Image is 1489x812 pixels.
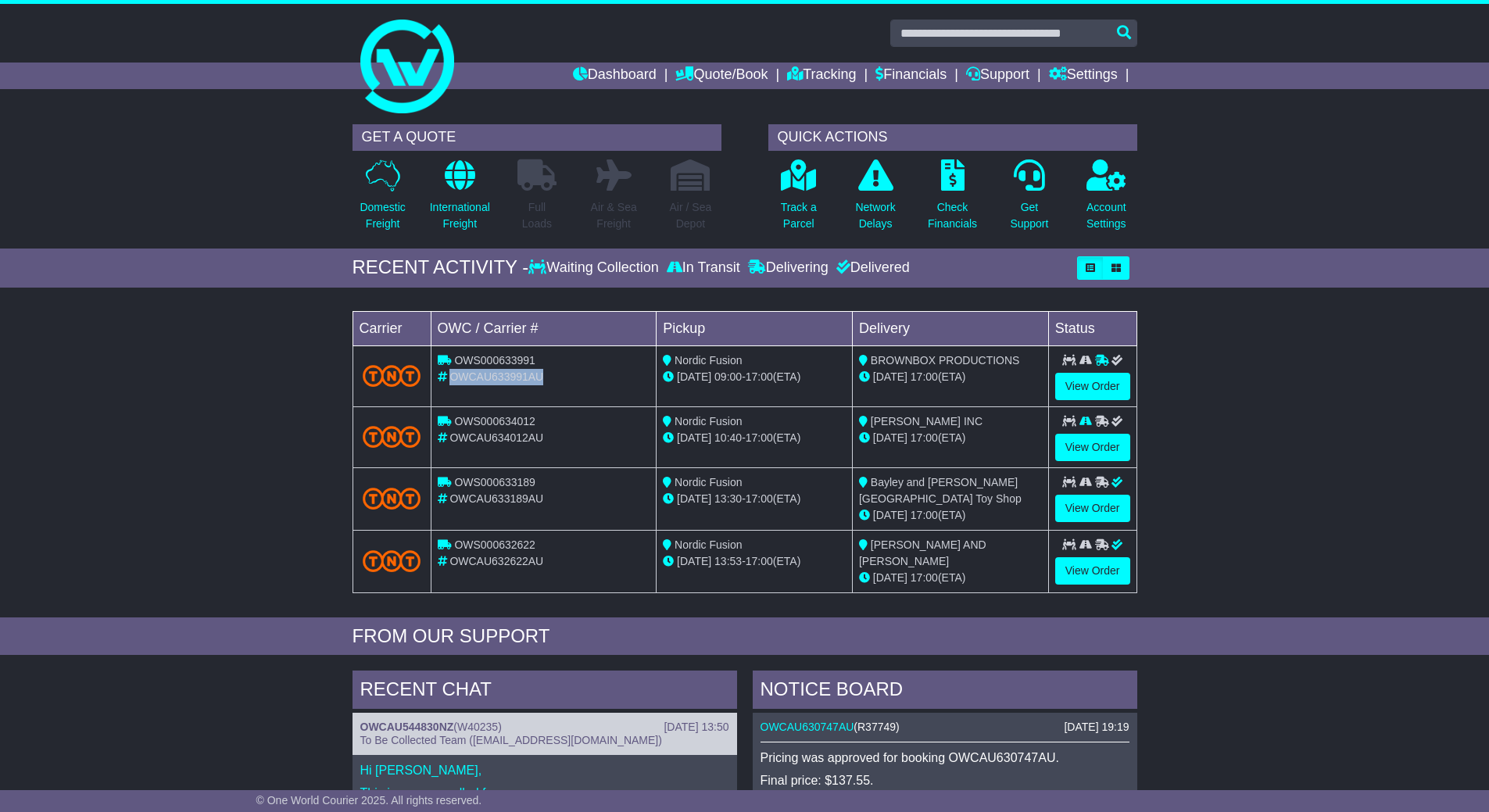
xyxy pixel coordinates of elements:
a: Settings [1049,63,1118,89]
div: FROM OUR SUPPORT [353,625,1137,648]
div: ( ) [761,721,1129,734]
div: Delivered [832,259,910,277]
img: TNT_Domestic.png [363,365,421,386]
span: 10:40 [714,431,742,444]
a: Quote/Book [675,63,768,89]
p: Pricing was approved for booking OWCAU630747AU. [761,750,1129,765]
span: To Be Collected Team ([EMAIL_ADDRESS][DOMAIN_NAME]) [360,734,662,746]
span: 17:00 [911,431,938,444]
span: 17:00 [911,509,938,521]
a: Financials [875,63,947,89]
span: OWS000634012 [454,415,535,427]
span: OWCAU632622AU [449,555,543,567]
span: © One World Courier 2025. All rights reserved. [256,794,482,807]
p: International Freight [430,199,490,232]
a: Tracking [787,63,856,89]
span: 17:00 [746,555,773,567]
span: 17:00 [746,370,773,383]
div: - (ETA) [663,491,846,507]
a: OWCAU544830NZ [360,721,454,733]
img: TNT_Domestic.png [363,550,421,571]
p: Network Delays [855,199,895,232]
a: Support [966,63,1029,89]
a: InternationalFreight [429,159,491,241]
div: (ETA) [859,570,1042,586]
p: Hi [PERSON_NAME], [360,763,729,778]
td: Delivery [852,311,1048,345]
div: - (ETA) [663,369,846,385]
div: (ETA) [859,430,1042,446]
div: In Transit [663,259,744,277]
span: Nordic Fusion [675,538,742,551]
span: [DATE] [873,571,907,584]
span: 13:53 [714,555,742,567]
div: RECENT CHAT [353,671,737,713]
span: 17:00 [911,370,938,383]
span: 17:00 [746,431,773,444]
span: 13:30 [714,492,742,505]
a: View Order [1055,557,1130,585]
span: 09:00 [714,370,742,383]
span: [PERSON_NAME] AND [PERSON_NAME] [859,538,986,567]
span: [DATE] [873,370,907,383]
div: RECENT ACTIVITY - [353,256,529,279]
span: OWS000633189 [454,476,535,488]
a: View Order [1055,495,1130,522]
span: W40235 [457,721,498,733]
a: Dashboard [573,63,657,89]
p: Air & Sea Freight [591,199,637,232]
p: Domestic Freight [360,199,405,232]
div: Waiting Collection [528,259,662,277]
span: [DATE] [873,431,907,444]
span: R37749 [857,721,896,733]
div: NOTICE BOARD [753,671,1137,713]
p: Final price: $137.55. [761,773,1129,788]
a: View Order [1055,373,1130,400]
div: - (ETA) [663,553,846,570]
td: Pickup [657,311,853,345]
p: Full Loads [517,199,557,232]
span: 17:00 [746,492,773,505]
span: [PERSON_NAME] INC [871,415,983,427]
img: TNT_Domestic.png [363,488,421,509]
p: Track a Parcel [781,199,817,232]
span: [DATE] [873,509,907,521]
span: [DATE] [677,492,711,505]
a: NetworkDelays [854,159,896,241]
span: [DATE] [677,555,711,567]
p: This is now cancelled for you [360,785,729,800]
a: GetSupport [1009,159,1049,241]
p: Account Settings [1086,199,1126,232]
a: AccountSettings [1086,159,1127,241]
span: OWS000632622 [454,538,535,551]
div: (ETA) [859,507,1042,524]
div: - (ETA) [663,430,846,446]
a: Track aParcel [780,159,818,241]
p: Get Support [1010,199,1048,232]
span: OWS000633991 [454,354,535,367]
div: QUICK ACTIONS [768,124,1137,151]
span: Nordic Fusion [675,476,742,488]
a: OWCAU630747AU [761,721,854,733]
span: Nordic Fusion [675,415,742,427]
span: [DATE] [677,370,711,383]
p: Air / Sea Depot [670,199,712,232]
div: Delivering [744,259,832,277]
div: [DATE] 19:19 [1064,721,1129,734]
div: GET A QUOTE [353,124,721,151]
td: Carrier [353,311,431,345]
p: Check Financials [928,199,977,232]
span: OWCAU633991AU [449,370,543,383]
img: TNT_Domestic.png [363,426,421,447]
td: OWC / Carrier # [431,311,657,345]
span: BROWNBOX PRODUCTIONS [871,354,1020,367]
div: [DATE] 13:50 [664,721,728,734]
span: 17:00 [911,571,938,584]
span: [DATE] [677,431,711,444]
td: Status [1048,311,1136,345]
span: OWCAU634012AU [449,431,543,444]
span: OWCAU633189AU [449,492,543,505]
a: View Order [1055,434,1130,461]
span: Bayley and [PERSON_NAME][GEOGRAPHIC_DATA] Toy Shop [859,476,1022,505]
div: (ETA) [859,369,1042,385]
